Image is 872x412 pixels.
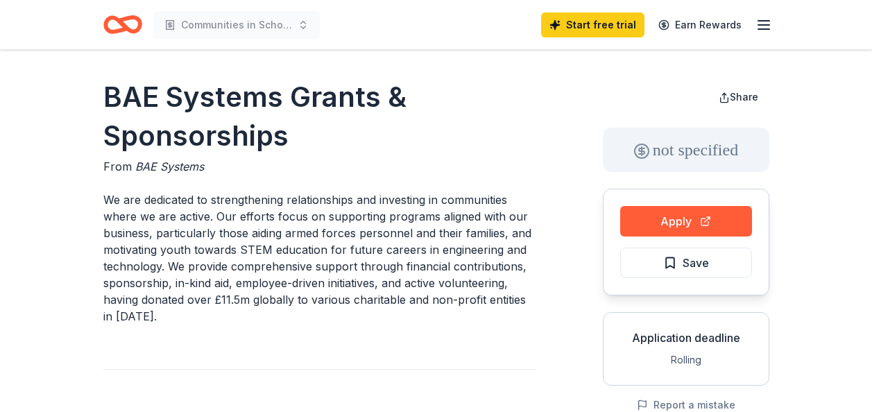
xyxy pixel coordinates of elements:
div: From [103,158,536,175]
a: Earn Rewards [650,12,750,37]
span: Share [730,91,758,103]
div: Rolling [615,352,758,368]
button: Share [708,83,769,111]
button: Apply [620,206,752,237]
button: Communities in Schools [153,11,320,39]
span: BAE Systems [135,160,204,173]
span: Save [683,254,709,272]
div: not specified [603,128,769,172]
a: Home [103,8,142,41]
button: Save [620,248,752,278]
h1: BAE Systems Grants & Sponsorships [103,78,536,155]
a: Start free trial [541,12,644,37]
p: We are dedicated to strengthening relationships and investing in communities where we are active.... [103,191,536,325]
div: Application deadline [615,329,758,346]
span: Communities in Schools [181,17,292,33]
